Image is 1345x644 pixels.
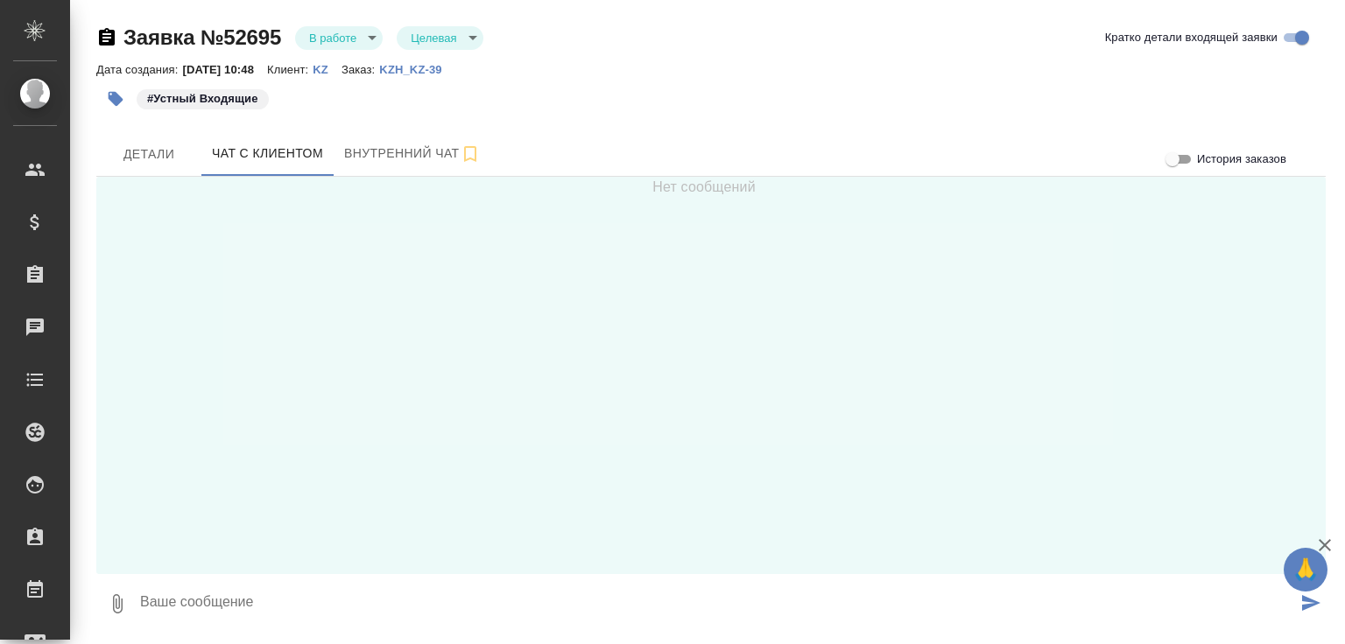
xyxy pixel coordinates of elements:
span: Внутренний чат [344,143,481,164]
span: Нет сообщений [652,177,756,198]
p: KZH_KZ-39 [379,63,454,76]
span: Устный Входящие [135,90,271,105]
div: В работе [295,26,383,50]
button: В работе [304,31,362,45]
span: История заказов [1197,150,1286,168]
a: KZH_KZ-39 [379,61,454,76]
button: Скопировать ссылку [96,27,117,48]
svg: Подписаться [460,143,481,164]
p: Дата создания: [96,63,182,76]
button: 77015160985 (Виктория) - (undefined) [201,132,334,176]
p: Заказ: [342,63,379,76]
a: KZ [313,61,342,76]
span: Чат с клиентом [212,143,323,164]
p: KZ [313,63,342,76]
p: [DATE] 10:48 [182,63,267,76]
button: 🙏 [1284,548,1327,591]
span: Кратко детали входящей заявки [1105,29,1278,46]
div: В работе [397,26,482,50]
p: Клиент: [267,63,313,76]
button: Добавить тэг [96,80,135,118]
span: Детали [107,143,191,165]
p: #Устный Входящие [147,90,258,108]
button: Целевая [405,31,461,45]
a: Заявка №52695 [123,25,281,49]
span: 🙏 [1291,551,1320,588]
